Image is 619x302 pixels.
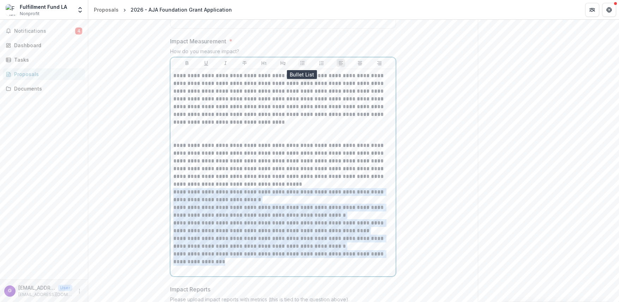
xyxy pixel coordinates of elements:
[58,285,72,291] p: User
[170,48,396,57] div: How do you measure impact?
[75,3,85,17] button: Open entity switcher
[75,27,82,35] span: 4
[170,37,226,45] p: Impact Measurement
[18,284,55,291] p: [EMAIL_ADDRESS][DOMAIN_NAME]
[602,3,616,17] button: Get Help
[14,42,79,49] div: Dashboard
[3,54,85,66] a: Tasks
[3,39,85,51] a: Dashboard
[14,56,79,63] div: Tasks
[91,5,121,15] a: Proposals
[183,59,191,67] button: Bold
[221,59,230,67] button: Italicize
[279,59,287,67] button: Heading 2
[317,59,326,67] button: Ordered List
[202,59,210,67] button: Underline
[18,291,72,298] p: [EMAIL_ADDRESS][DOMAIN_NAME]
[8,289,12,293] div: grants@fulfillment.org
[20,11,40,17] span: Nonprofit
[75,287,84,295] button: More
[260,59,268,67] button: Heading 1
[14,85,79,92] div: Documents
[131,6,232,13] div: 2026 - AJA Foundation Grant Application
[298,59,307,67] button: Bullet List
[170,285,210,294] p: Impact Reports
[337,59,345,67] button: Align Left
[3,68,85,80] a: Proposals
[14,70,79,78] div: Proposals
[14,28,75,34] span: Notifications
[375,59,384,67] button: Align Right
[20,3,67,11] div: Fulfillment Fund LA
[3,25,85,37] button: Notifications4
[6,4,17,16] img: Fulfillment Fund LA
[91,5,235,15] nav: breadcrumb
[356,59,364,67] button: Align Center
[94,6,119,13] div: Proposals
[3,83,85,94] a: Documents
[585,3,599,17] button: Partners
[240,59,249,67] button: Strike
